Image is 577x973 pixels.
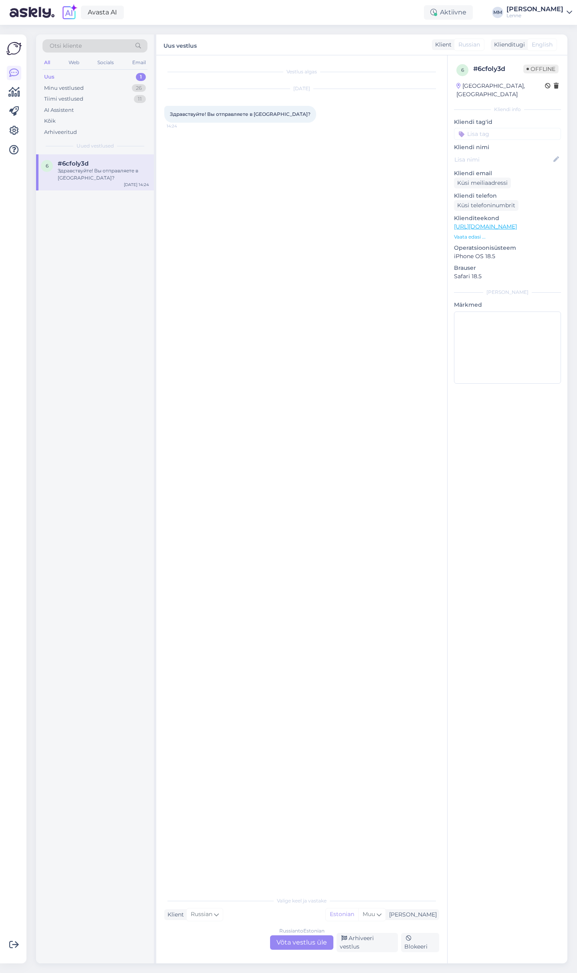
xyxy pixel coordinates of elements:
p: Vaata edasi ... [454,233,561,241]
div: Blokeeri [401,933,439,952]
div: Tiimi vestlused [44,95,83,103]
p: Kliendi telefon [454,192,561,200]
div: Email [131,57,147,68]
div: Estonian [326,908,358,920]
p: Safari 18.5 [454,272,561,281]
div: [PERSON_NAME] [386,910,437,919]
div: [DATE] [164,85,439,92]
p: iPhone OS 18.5 [454,252,561,261]
div: [DATE] 14:24 [124,182,149,188]
div: Vestlus algas [164,68,439,75]
label: Uus vestlus [163,39,197,50]
p: Brauser [454,264,561,272]
span: Uued vestlused [77,142,114,150]
span: Здравствуйте! Вы отправляете в [GEOGRAPHIC_DATA]? [170,111,311,117]
span: #6cfoly3d [58,160,89,167]
div: MM [492,7,503,18]
p: Märkmed [454,301,561,309]
div: [GEOGRAPHIC_DATA], [GEOGRAPHIC_DATA] [456,82,545,99]
div: Здравствуйте! Вы отправляете в [GEOGRAPHIC_DATA]? [58,167,149,182]
div: 11 [134,95,146,103]
span: 6 [46,163,48,169]
div: Kõik [44,117,56,125]
a: [PERSON_NAME]Lenne [506,6,572,19]
p: Klienditeekond [454,214,561,223]
div: Arhiveeritud [44,128,77,136]
div: Võta vestlus üle [270,935,333,950]
div: Klient [432,40,452,49]
p: Kliendi tag'id [454,118,561,126]
div: Kliendi info [454,106,561,113]
p: Operatsioonisüsteem [454,244,561,252]
span: 14:24 [167,123,197,129]
div: [PERSON_NAME] [454,289,561,296]
p: Kliendi nimi [454,143,561,152]
div: Valige keel ja vastake [164,897,439,904]
div: Küsi meiliaadressi [454,178,511,188]
div: Socials [96,57,115,68]
input: Lisa nimi [454,155,552,164]
div: [PERSON_NAME] [506,6,563,12]
a: [URL][DOMAIN_NAME] [454,223,517,230]
div: Russian to Estonian [279,927,325,935]
span: 6 [461,67,464,73]
div: All [42,57,52,68]
span: Otsi kliente [50,42,82,50]
span: Muu [363,910,375,918]
div: Küsi telefoninumbrit [454,200,518,211]
div: Uus [44,73,54,81]
span: Russian [458,40,480,49]
div: AI Assistent [44,106,74,114]
input: Lisa tag [454,128,561,140]
img: Askly Logo [6,41,22,56]
div: Minu vestlused [44,84,84,92]
div: Aktiivne [424,5,473,20]
a: Avasta AI [81,6,124,19]
span: English [532,40,553,49]
div: 26 [132,84,146,92]
div: Klienditugi [491,40,525,49]
p: Kliendi email [454,169,561,178]
img: explore-ai [61,4,78,21]
div: Lenne [506,12,563,19]
div: Arhiveeri vestlus [337,933,398,952]
div: Klient [164,910,184,919]
div: # 6cfoly3d [473,64,523,74]
div: Web [67,57,81,68]
div: 1 [136,73,146,81]
span: Russian [191,910,212,919]
span: Offline [523,65,559,73]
